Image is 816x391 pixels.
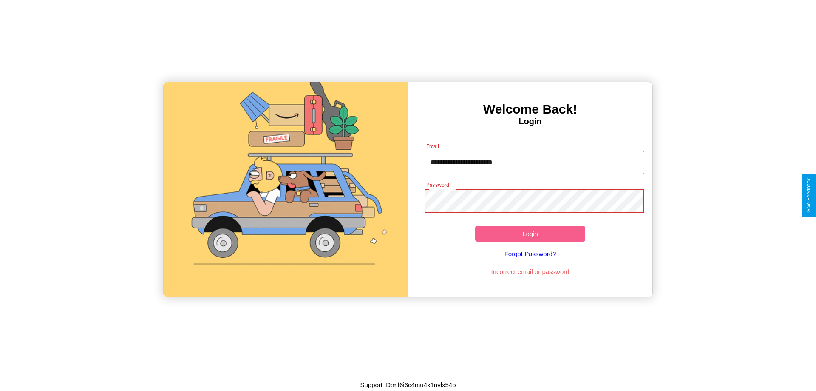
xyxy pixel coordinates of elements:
a: Forgot Password? [420,242,640,266]
h4: Login [408,117,652,126]
h3: Welcome Back! [408,102,652,117]
img: gif [164,82,408,297]
label: Password [426,181,449,188]
p: Support ID: mf6i6c4mu4x1nvlx54o [360,379,456,391]
p: Incorrect email or password [420,266,640,277]
button: Login [475,226,585,242]
label: Email [426,143,439,150]
div: Give Feedback [806,178,812,213]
